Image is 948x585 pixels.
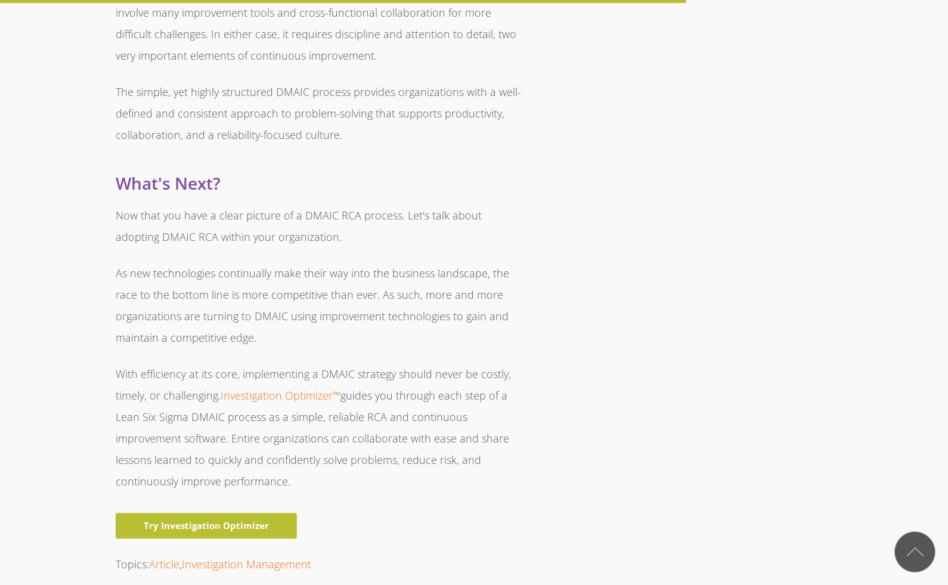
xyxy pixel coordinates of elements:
[116,81,526,146] p: The simple, yet highly structured DMAIC process provides organizations with a well-defined and co...
[149,557,179,571] a: Article
[116,205,526,247] p: Now that you have a clear picture of a DMAIC RCA process. Let's talk about adopting DMAIC RCA wit...
[182,557,311,571] a: Investigation Management
[116,513,297,538] a: Try Investigation Optimizer
[116,171,526,196] h3: What's Next?
[116,363,526,492] p: With efficiency at its core, implementing a DMAIC strategy should never be costly, timely, or cha...
[221,388,340,403] a: Investigation Optimizer™
[116,262,526,348] p: As new technologies continually make their way into the business landscape, the race to the botto...
[116,553,526,575] p: Topics: ,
